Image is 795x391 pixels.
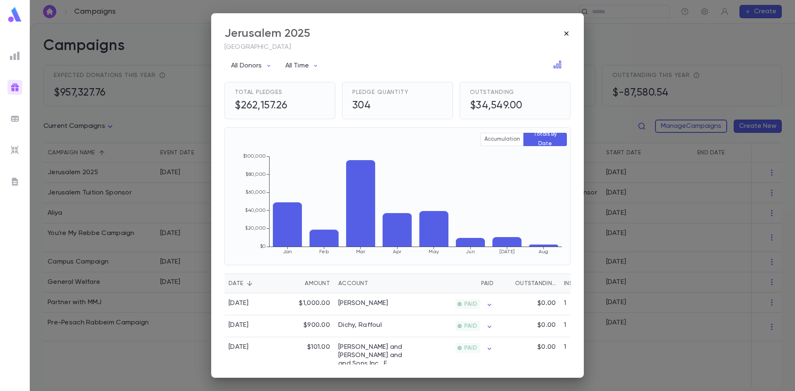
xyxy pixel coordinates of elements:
a: Dichy, Raffoul [338,321,382,329]
tspan: $40,000 [245,208,266,213]
div: Installments [564,273,592,293]
span: Total Pledges [235,89,282,96]
span: Pledge Quantity [352,89,409,96]
div: [DATE] [229,299,249,307]
div: [DATE] [229,343,249,351]
tspan: Apr [393,249,402,254]
div: Account [338,273,368,293]
h5: $34,549.00 [470,100,523,112]
div: 1 [560,315,609,337]
div: Amount [280,273,334,293]
div: 1 [560,337,609,382]
tspan: $0 [260,244,266,249]
a: [PERSON_NAME] and [PERSON_NAME] and and Sons Inc., E [PERSON_NAME] [338,343,413,376]
tspan: [DATE] [499,249,515,254]
h5: 304 [352,100,409,112]
tspan: Feb [319,249,329,254]
div: [DATE] [229,321,249,329]
button: Totals By Date [523,133,567,146]
img: reports_grey.c525e4749d1bce6a11f5fe2a8de1b229.svg [10,51,20,61]
div: Installments [560,273,609,293]
tspan: $80,000 [246,172,266,177]
button: Sort [368,277,381,290]
button: Sort [468,277,481,290]
p: All Time [285,62,309,70]
div: Jerusalem 2025 [224,26,310,41]
div: Paid [481,273,494,293]
span: PAID [461,345,480,351]
div: $900.00 [280,315,334,337]
div: $101.00 [280,337,334,382]
img: logo [7,7,23,23]
button: Sort [502,277,515,290]
tspan: $100,000 [243,154,266,159]
div: Paid [417,273,498,293]
div: Amount [305,273,330,293]
button: Open in Data Center [551,58,564,71]
div: Outstanding [498,273,560,293]
h5: $262,157.26 [235,100,288,112]
div: Account [334,273,417,293]
tspan: May [429,249,439,254]
p: $0.00 [537,343,556,351]
div: Date [229,273,243,293]
span: Outstanding [470,89,514,96]
button: Sort [243,277,256,290]
div: Date [224,273,280,293]
p: All Donors [231,62,262,70]
div: 1 [560,293,609,315]
button: All Donors [224,58,279,74]
button: Sort [291,277,305,290]
tspan: Jan [283,249,292,254]
div: $1,000.00 [280,293,334,315]
p: [GEOGRAPHIC_DATA] [224,43,571,51]
img: imports_grey.530a8a0e642e233f2baf0ef88e8c9fcb.svg [10,145,20,155]
p: $0.00 [537,321,556,329]
tspan: $60,000 [246,190,266,195]
tspan: Mar [356,249,366,254]
tspan: Jun [466,249,475,254]
img: letters_grey.7941b92b52307dd3b8a917253454ce1c.svg [10,177,20,187]
img: campaigns_gradient.17ab1fa96dd0f67c2e976ce0b3818124.svg [10,82,20,92]
span: PAID [461,301,480,307]
tspan: $20,000 [245,225,266,231]
div: Outstanding [515,273,556,293]
span: PAID [461,323,480,329]
img: batches_grey.339ca447c9d9533ef1741baa751efc33.svg [10,114,20,124]
button: Accumulation [480,133,524,146]
a: [PERSON_NAME] [338,299,388,307]
p: $0.00 [537,299,556,307]
tspan: Aug [539,249,549,254]
button: All Time [279,58,325,74]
